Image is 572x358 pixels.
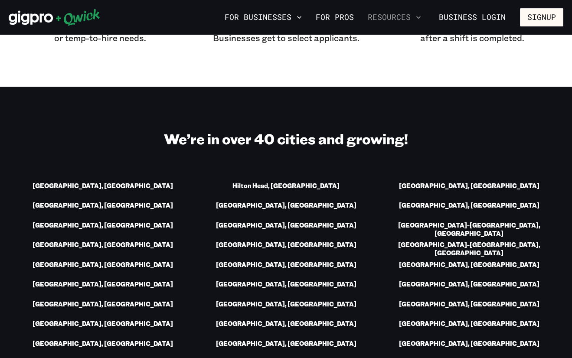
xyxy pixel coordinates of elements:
a: [GEOGRAPHIC_DATA], [GEOGRAPHIC_DATA] [399,261,539,270]
a: [GEOGRAPHIC_DATA], [GEOGRAPHIC_DATA] [399,182,539,191]
a: [GEOGRAPHIC_DATA], [GEOGRAPHIC_DATA] [33,340,173,349]
button: Resources [364,10,425,25]
a: Hilton Head, [GEOGRAPHIC_DATA] [232,182,340,191]
a: [GEOGRAPHIC_DATA], [GEOGRAPHIC_DATA] [216,300,356,309]
button: For Businesses [221,10,305,25]
a: Business Login [431,8,513,26]
a: [GEOGRAPHIC_DATA], [GEOGRAPHIC_DATA] [216,340,356,349]
a: [GEOGRAPHIC_DATA], [GEOGRAPHIC_DATA] [399,280,539,290]
a: [GEOGRAPHIC_DATA], [GEOGRAPHIC_DATA] [399,300,539,309]
a: [GEOGRAPHIC_DATA], [GEOGRAPHIC_DATA] [399,320,539,329]
a: [GEOGRAPHIC_DATA], [GEOGRAPHIC_DATA] [216,261,356,270]
a: [GEOGRAPHIC_DATA], [GEOGRAPHIC_DATA] [33,202,173,211]
a: [GEOGRAPHIC_DATA], [GEOGRAPHIC_DATA] [216,221,356,231]
a: [GEOGRAPHIC_DATA], [GEOGRAPHIC_DATA] [216,202,356,211]
a: [GEOGRAPHIC_DATA]-[GEOGRAPHIC_DATA], [GEOGRAPHIC_DATA] [375,221,564,239]
a: [GEOGRAPHIC_DATA], [GEOGRAPHIC_DATA] [216,280,356,290]
a: [GEOGRAPHIC_DATA], [GEOGRAPHIC_DATA] [399,340,539,349]
a: [GEOGRAPHIC_DATA], [GEOGRAPHIC_DATA] [216,320,356,329]
h2: We’re in over 40 cities and growing! [9,130,563,147]
a: For Pros [312,10,357,25]
a: [GEOGRAPHIC_DATA], [GEOGRAPHIC_DATA] [33,300,173,309]
a: [GEOGRAPHIC_DATA]-[GEOGRAPHIC_DATA], [GEOGRAPHIC_DATA] [375,241,564,258]
a: [GEOGRAPHIC_DATA], [GEOGRAPHIC_DATA] [33,261,173,270]
a: [GEOGRAPHIC_DATA], [GEOGRAPHIC_DATA] [33,182,173,191]
a: [GEOGRAPHIC_DATA], [GEOGRAPHIC_DATA] [399,202,539,211]
a: [GEOGRAPHIC_DATA], [GEOGRAPHIC_DATA] [33,241,173,250]
a: [GEOGRAPHIC_DATA], [GEOGRAPHIC_DATA] [33,320,173,329]
a: [GEOGRAPHIC_DATA], [GEOGRAPHIC_DATA] [216,241,356,250]
a: [GEOGRAPHIC_DATA], [GEOGRAPHIC_DATA] [33,280,173,290]
button: Signup [520,8,563,26]
a: [GEOGRAPHIC_DATA], [GEOGRAPHIC_DATA] [33,221,173,231]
